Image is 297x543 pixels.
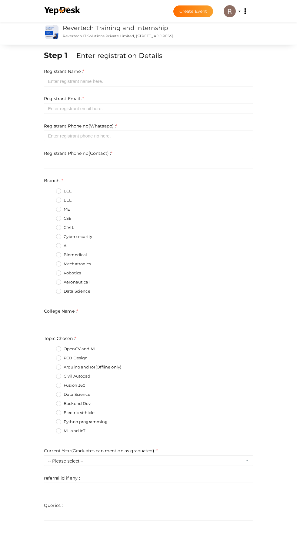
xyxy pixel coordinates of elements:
[56,419,108,425] label: Python programming
[56,364,121,370] label: Arduino and IoT(Offline only)
[56,243,68,249] label: AI
[44,68,85,74] label: Registrant Name :
[56,410,95,416] label: Electric Vehicle
[44,502,63,508] label: Queries :
[44,50,75,61] label: Step 1
[44,308,78,314] label: College Name :
[56,401,91,407] label: Backend Dev
[44,131,253,141] input: Enter registrant phone no here.
[56,279,90,285] label: Aeronautical
[56,206,70,212] label: ME
[45,25,58,39] img: PNIBCYCN_small.jpeg
[173,5,213,17] button: Create Event
[56,234,92,240] label: Cyber security
[44,335,76,341] label: Topic Chosen :
[44,178,63,184] label: Branch :
[44,103,253,114] input: Enter registrant email here.
[56,188,72,194] label: ECE
[44,448,158,454] label: Current Year(Graduates can mention as graduated) :
[76,51,163,60] label: Enter registration Details
[56,197,72,203] label: EEE
[63,24,169,32] a: Revertech Training and Internship
[56,270,81,276] label: Robotics
[56,382,85,389] label: Fusion 360
[56,346,97,352] label: OpenCV and ML
[44,76,253,87] input: Enter registrant name here.
[56,373,90,379] label: Civil Autocad
[56,392,90,398] label: Data Science
[56,261,91,267] label: Mechatronics
[224,5,236,17] img: ACg8ocK1IXjeUGWyc3PMIVOJUlgCGKZlH2uMoDsdyvXYNjgcwvKtCg=s100
[44,475,80,481] label: referral id if any :
[56,428,85,434] label: ML and IoT
[44,123,117,129] label: Registrant Phone no(Whatsapp) :
[56,355,88,361] label: PCB Design
[44,150,112,156] label: Registrant Phone no(Contact) :
[63,33,173,39] p: Revertech IT Solutions Private Limited, [STREET_ADDRESS]
[56,252,87,258] label: Biomedical
[56,216,72,222] label: CSE
[56,225,74,231] label: CIVIL
[56,288,90,294] label: Data Science
[44,96,84,102] label: Registrant Email :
